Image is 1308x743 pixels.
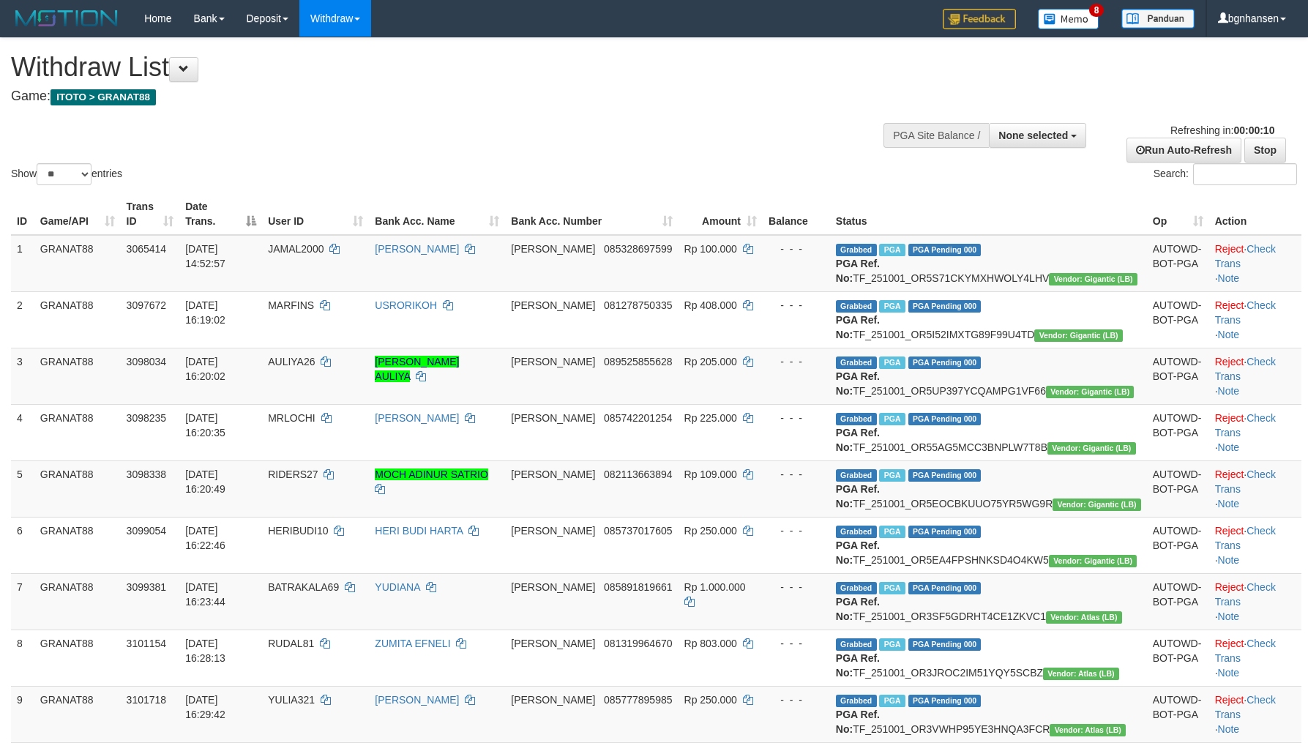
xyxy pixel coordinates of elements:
[1147,686,1209,742] td: AUTOWD-BOT-PGA
[604,468,672,480] span: Copy 082113663894 to clipboard
[830,404,1147,460] td: TF_251001_OR55AG5MCC3BNPLW7T8B
[11,7,122,29] img: MOTION_logo.png
[1215,468,1276,495] a: Check Trans
[11,89,857,104] h4: Game:
[1126,138,1241,163] a: Run Auto-Refresh
[830,630,1147,686] td: TF_251001_OR3JROC2IM51YQY5SCBZ
[1215,299,1276,326] a: Check Trans
[604,412,672,424] span: Copy 085742201254 to clipboard
[1215,299,1244,311] a: Reject
[908,638,982,651] span: PGA Pending
[879,469,905,482] span: Marked by bgndedek
[127,243,167,255] span: 3065414
[34,291,121,348] td: GRANAT88
[1215,356,1244,367] a: Reject
[1215,638,1276,664] a: Check Trans
[1215,468,1244,480] a: Reject
[836,356,877,369] span: Grabbed
[1209,348,1301,404] td: · ·
[11,686,34,742] td: 9
[908,300,982,313] span: PGA Pending
[268,581,339,593] span: BATRAKALA69
[34,235,121,292] td: GRANAT88
[1089,4,1105,17] span: 8
[769,580,824,594] div: - - -
[511,638,595,649] span: [PERSON_NAME]
[127,581,167,593] span: 3099381
[836,638,877,651] span: Grabbed
[1034,329,1123,342] span: Vendor URL: https://dashboard.q2checkout.com/secure
[836,244,877,256] span: Grabbed
[511,694,595,706] span: [PERSON_NAME]
[34,348,121,404] td: GRANAT88
[11,193,34,235] th: ID
[684,356,737,367] span: Rp 205.000
[127,638,167,649] span: 3101154
[879,638,905,651] span: Marked by bgndedek
[604,299,672,311] span: Copy 081278750335 to clipboard
[11,235,34,292] td: 1
[1215,694,1244,706] a: Reject
[185,468,225,495] span: [DATE] 16:20:49
[604,356,672,367] span: Copy 089525855628 to clipboard
[879,526,905,538] span: Marked by bgndedek
[836,526,877,538] span: Grabbed
[268,694,315,706] span: YULIA321
[1218,554,1240,566] a: Note
[185,243,225,269] span: [DATE] 14:52:57
[1244,138,1286,163] a: Stop
[185,356,225,382] span: [DATE] 16:20:02
[769,636,824,651] div: - - -
[511,412,595,424] span: [PERSON_NAME]
[836,582,877,594] span: Grabbed
[830,460,1147,517] td: TF_251001_OR5EOCBKUUO75YR5WG9R
[11,348,34,404] td: 3
[11,517,34,573] td: 6
[1047,442,1136,455] span: Vendor URL: https://dashboard.q2checkout.com/secure
[908,526,982,538] span: PGA Pending
[11,573,34,630] td: 7
[268,356,315,367] span: AULIYA26
[127,299,167,311] span: 3097672
[1209,573,1301,630] td: · ·
[1218,272,1240,284] a: Note
[1147,630,1209,686] td: AUTOWD-BOT-PGA
[11,630,34,686] td: 8
[262,193,369,235] th: User ID: activate to sort column ascending
[836,469,877,482] span: Grabbed
[185,299,225,326] span: [DATE] 16:19:02
[830,573,1147,630] td: TF_251001_OR3SF5GDRHT4CE1ZKVC1
[268,638,314,649] span: RUDAL81
[511,299,595,311] span: [PERSON_NAME]
[1218,667,1240,679] a: Note
[369,193,505,235] th: Bank Acc. Name: activate to sort column ascending
[604,581,672,593] span: Copy 085891819661 to clipboard
[375,468,488,480] a: MOCH ADINUR SATRIO
[1218,723,1240,735] a: Note
[883,123,989,148] div: PGA Site Balance /
[1209,193,1301,235] th: Action
[1147,291,1209,348] td: AUTOWD-BOT-PGA
[1147,348,1209,404] td: AUTOWD-BOT-PGA
[1049,273,1137,285] span: Vendor URL: https://dashboard.q2checkout.com/secure
[908,413,982,425] span: PGA Pending
[684,412,737,424] span: Rp 225.000
[1147,517,1209,573] td: AUTOWD-BOT-PGA
[836,413,877,425] span: Grabbed
[1218,441,1240,453] a: Note
[11,291,34,348] td: 2
[879,356,905,369] span: Marked by bgndedek
[375,581,419,593] a: YUDIANA
[34,630,121,686] td: GRANAT88
[769,523,824,538] div: - - -
[879,413,905,425] span: Marked by bgndedek
[127,356,167,367] span: 3098034
[1147,193,1209,235] th: Op: activate to sort column ascending
[1215,694,1276,720] a: Check Trans
[1121,9,1195,29] img: panduan.png
[836,695,877,707] span: Grabbed
[1215,638,1244,649] a: Reject
[1215,243,1244,255] a: Reject
[830,291,1147,348] td: TF_251001_OR5I52IMXTG89F99U4TD
[1215,525,1244,537] a: Reject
